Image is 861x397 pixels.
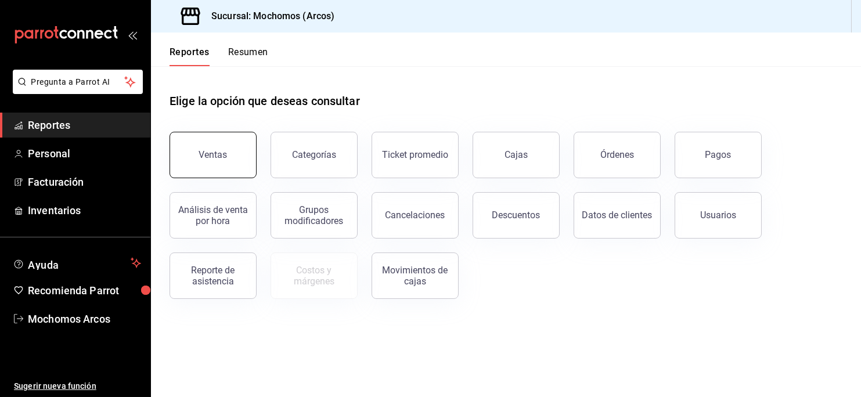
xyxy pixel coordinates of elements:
button: Ticket promedio [372,132,459,178]
div: Órdenes [600,149,634,160]
div: Reporte de asistencia [177,265,249,287]
div: Datos de clientes [582,210,653,221]
font: Facturación [28,176,84,188]
font: Mochomos Arcos [28,313,110,325]
button: Órdenes [574,132,661,178]
button: Pregunta a Parrot AI [13,70,143,94]
div: Descuentos [492,210,541,221]
div: Movimientos de cajas [379,265,451,287]
font: Personal [28,147,70,160]
button: Categorías [271,132,358,178]
a: Pregunta a Parrot AI [8,84,143,96]
button: Usuarios [675,192,762,239]
button: Contrata inventarios para ver este reporte [271,252,358,299]
button: Grupos modificadores [271,192,358,239]
font: Recomienda Parrot [28,284,119,297]
div: Cajas [505,149,528,160]
font: Reportes [28,119,70,131]
div: Pestañas de navegación [170,46,268,66]
button: Reporte de asistencia [170,252,257,299]
h3: Sucursal: Mochomos (Arcos) [202,9,334,23]
span: Ayuda [28,256,126,270]
div: Usuarios [700,210,736,221]
div: Pagos [705,149,732,160]
div: Ticket promedio [382,149,448,160]
div: Categorías [292,149,336,160]
span: Pregunta a Parrot AI [31,76,125,88]
font: Inventarios [28,204,81,216]
font: Reportes [170,46,210,58]
button: Análisis de venta por hora [170,192,257,239]
h1: Elige la opción que deseas consultar [170,92,360,110]
div: Análisis de venta por hora [177,204,249,226]
button: Movimientos de cajas [372,252,459,299]
button: Pagos [675,132,762,178]
div: Costos y márgenes [278,265,350,287]
div: Grupos modificadores [278,204,350,226]
div: Ventas [199,149,228,160]
button: Datos de clientes [574,192,661,239]
button: open_drawer_menu [128,30,137,39]
div: Cancelaciones [386,210,445,221]
button: Cancelaciones [372,192,459,239]
button: Ventas [170,132,257,178]
button: Cajas [473,132,560,178]
font: Sugerir nueva función [14,381,96,391]
button: Descuentos [473,192,560,239]
button: Resumen [228,46,268,66]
